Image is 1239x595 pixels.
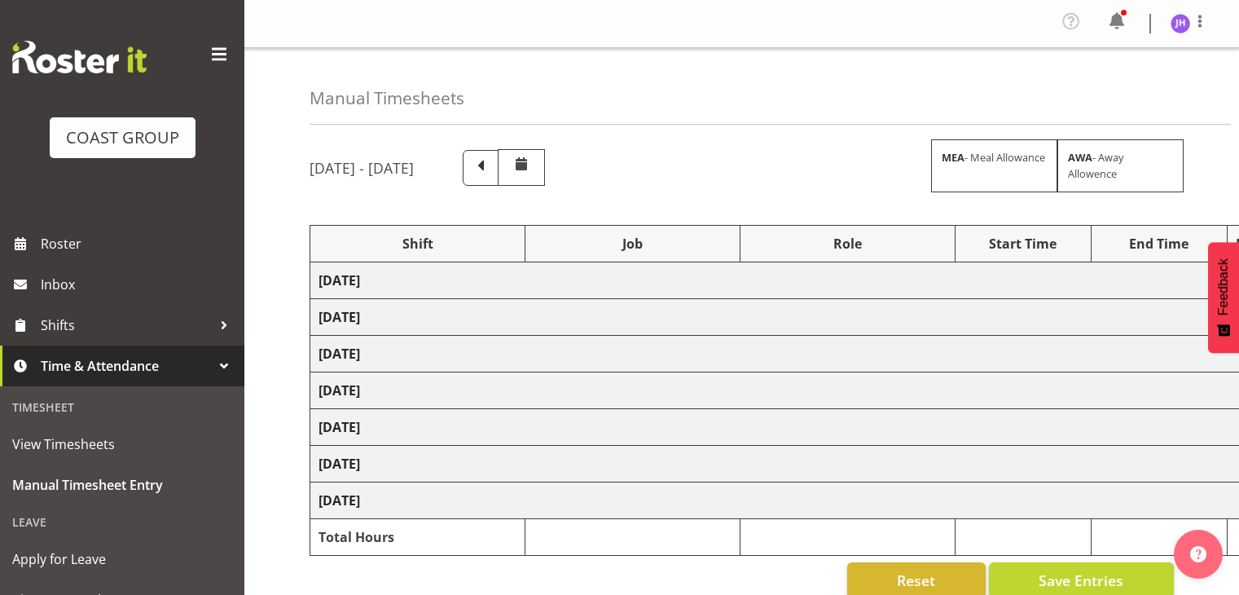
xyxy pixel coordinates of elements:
[319,234,516,253] div: Shift
[4,505,240,539] div: Leave
[942,150,964,165] strong: MEA
[12,432,232,456] span: View Timesheets
[41,354,212,378] span: Time & Attendance
[1171,14,1190,33] img: jeremy-hogan1166.jpg
[1057,139,1184,192] div: - Away Allowence
[1208,242,1239,353] button: Feedback - Show survey
[931,139,1057,192] div: - Meal Allowance
[1039,570,1123,591] span: Save Entries
[41,272,236,297] span: Inbox
[4,539,240,580] a: Apply for Leave
[1068,150,1092,165] strong: AWA
[12,473,232,497] span: Manual Timesheet Entry
[1216,258,1231,315] span: Feedback
[41,231,236,256] span: Roster
[12,41,147,73] img: Rosterit website logo
[964,234,1083,253] div: Start Time
[534,234,732,253] div: Job
[749,234,947,253] div: Role
[310,159,414,177] h5: [DATE] - [DATE]
[1100,234,1219,253] div: End Time
[4,390,240,424] div: Timesheet
[4,465,240,505] a: Manual Timesheet Entry
[66,126,179,150] div: COAST GROUP
[4,424,240,465] a: View Timesheets
[310,89,464,108] h4: Manual Timesheets
[897,570,935,591] span: Reset
[41,313,212,337] span: Shifts
[12,547,232,571] span: Apply for Leave
[310,519,525,556] td: Total Hours
[1190,546,1206,562] img: help-xxl-2.png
